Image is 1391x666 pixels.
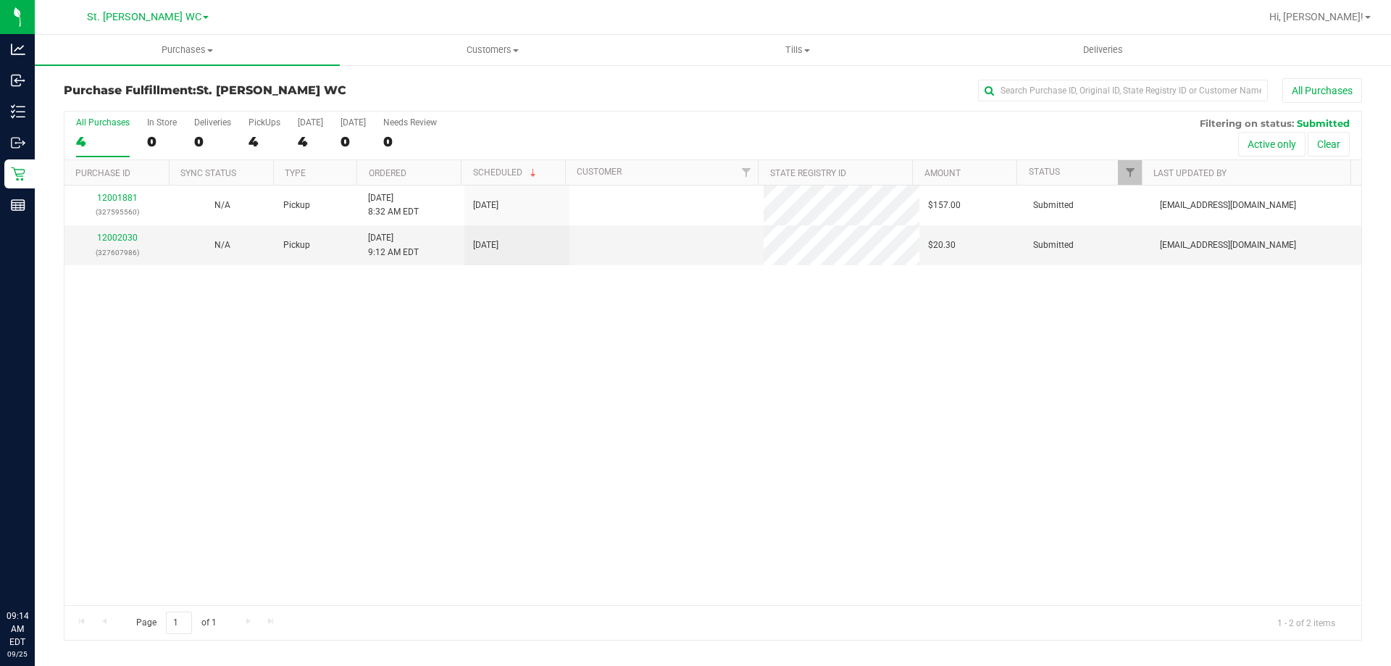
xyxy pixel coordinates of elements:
div: In Store [147,117,177,128]
span: Page of 1 [124,612,228,634]
h3: Purchase Fulfillment: [64,84,496,97]
input: Search Purchase ID, Original ID, State Registry ID or Customer Name... [978,80,1268,101]
span: St. [PERSON_NAME] WC [196,83,346,97]
span: [EMAIL_ADDRESS][DOMAIN_NAME] [1160,199,1296,212]
p: (327607986) [73,246,161,259]
div: [DATE] [341,117,366,128]
span: Pickup [283,238,310,252]
a: Tills [645,35,950,65]
span: Submitted [1033,238,1074,252]
span: St. [PERSON_NAME] WC [87,11,201,23]
span: $20.30 [928,238,956,252]
span: Deliveries [1064,43,1143,57]
input: 1 [166,612,192,634]
a: Filter [1118,160,1142,185]
div: 0 [341,133,366,150]
a: Purchases [35,35,340,65]
button: Active only [1238,132,1306,157]
p: (327595560) [73,205,161,219]
div: All Purchases [76,117,130,128]
button: Clear [1308,132,1350,157]
span: Submitted [1033,199,1074,212]
a: 12002030 [97,233,138,243]
a: Scheduled [473,167,539,178]
div: Deliveries [194,117,231,128]
a: Filter [734,160,758,185]
button: N/A [214,238,230,252]
span: $157.00 [928,199,961,212]
a: State Registry ID [770,168,846,178]
span: Pickup [283,199,310,212]
div: 4 [248,133,280,150]
span: [DATE] 8:32 AM EDT [368,191,419,219]
span: [EMAIL_ADDRESS][DOMAIN_NAME] [1160,238,1296,252]
div: 0 [383,133,437,150]
div: 4 [298,133,323,150]
iframe: Resource center [14,550,58,594]
a: Customers [340,35,645,65]
a: Deliveries [951,35,1256,65]
span: [DATE] [473,199,498,212]
span: Purchases [35,43,340,57]
div: 4 [76,133,130,150]
span: [DATE] 9:12 AM EDT [368,231,419,259]
a: Type [285,168,306,178]
span: Filtering on status: [1200,117,1294,129]
div: PickUps [248,117,280,128]
span: Tills [646,43,949,57]
span: Customers [341,43,644,57]
span: [DATE] [473,238,498,252]
div: [DATE] [298,117,323,128]
a: Purchase ID [75,168,130,178]
p: 09:14 AM EDT [7,609,28,649]
inline-svg: Outbound [11,136,25,150]
button: All Purchases [1282,78,1362,103]
inline-svg: Inventory [11,104,25,119]
a: Sync Status [180,168,236,178]
inline-svg: Retail [11,167,25,181]
p: 09/25 [7,649,28,659]
div: Needs Review [383,117,437,128]
a: Ordered [369,168,406,178]
a: Customer [577,167,622,177]
div: 0 [194,133,231,150]
span: Hi, [PERSON_NAME]! [1269,11,1363,22]
a: Last Updated By [1153,168,1227,178]
inline-svg: Inbound [11,73,25,88]
span: 1 - 2 of 2 items [1266,612,1347,633]
inline-svg: Reports [11,198,25,212]
a: 12001881 [97,193,138,203]
span: Not Applicable [214,200,230,210]
button: N/A [214,199,230,212]
inline-svg: Analytics [11,42,25,57]
span: Submitted [1297,117,1350,129]
a: Amount [924,168,961,178]
a: Status [1029,167,1060,177]
span: Not Applicable [214,240,230,250]
div: 0 [147,133,177,150]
